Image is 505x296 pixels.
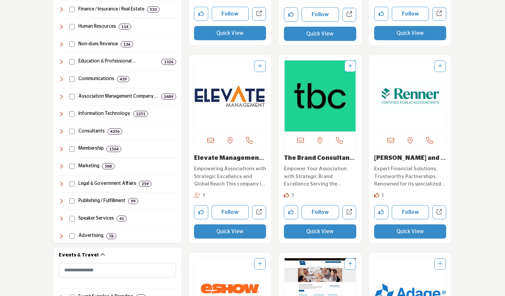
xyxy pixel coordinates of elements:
[69,233,75,239] input: Select Advertising checkbox
[110,129,120,134] b: 4356
[284,60,356,131] a: Open Listing in new tab
[109,147,119,151] b: 1564
[69,146,75,152] input: Select Membership checkbox
[69,216,75,221] input: Select Speaker Services checkbox
[374,165,447,188] p: Expert Financial Solutions, Trustworthy Partnerships. Renowned for its specialized services in th...
[123,42,130,47] b: 136
[212,7,249,21] button: Follow
[78,215,114,222] h4: Speaker Services: Expert speakers, coaching, and leadership development programs, along with spea...
[284,165,356,188] p: Empower Your Association with Strategic Brand Excellence Serving the Association industry, this e...
[131,199,136,203] b: 99
[438,64,442,69] a: Add To List
[161,59,176,65] div: 1326 Results For Education & Professional Development
[374,164,447,188] a: Expert Financial Solutions, Trustworthy Partnerships. Renowned for its specialized services in th...
[252,205,266,219] a: Open elevate-management-company in new tab
[284,155,356,162] h3: The Brand Consultancy
[302,7,339,22] button: Follow
[375,60,446,131] img: Renner and Company CPA PC
[69,24,75,29] input: Select Human Resources checkbox
[432,205,446,219] a: Open renner-and-company-cpa-pc in new tab
[161,94,176,100] div: 2489 Results For Association Management Company (AMC)
[117,216,127,222] div: 41 Results For Speaker Services
[78,163,99,170] h4: Marketing: Strategies and services for audience acquisition, branding, research, and digital and ...
[392,205,429,219] button: Follow
[302,205,339,219] button: Follow
[202,193,206,198] span: 1
[119,216,124,221] b: 41
[69,76,75,82] input: Select Communications checkbox
[147,6,160,13] div: 533 Results For Finance / Insurance / Real Estate
[78,110,130,117] h4: Information Technology: Technology solutions, including software, cybersecurity, cloud computing,...
[284,60,356,131] img: The Brand Consultancy
[59,263,176,277] input: Search Category
[78,232,103,239] h4: Advertising: Agencies, services, and promotional products that help organizations enhance brand v...
[284,164,356,188] a: Empower Your Association with Strategic Brand Excellence Serving the Association industry, this e...
[194,205,208,219] button: Like company
[284,155,355,169] a: The Brand Consultanc...
[121,24,128,29] b: 114
[69,94,75,99] input: Select Association Management Company (AMC) checkbox
[78,23,116,30] h4: Human Resources: Services and solutions for employee management, benefits, recruiting, compliance...
[59,252,98,259] h2: Events & Travel
[121,41,133,47] div: 136 Results For Non-dues Revenue
[136,112,145,116] b: 1251
[194,192,206,200] div: Followers
[348,262,352,266] a: Add To List
[78,41,118,48] h4: Non-dues Revenue: Programs like affinity partnerships, sponsorships, and other revenue-generating...
[133,111,148,117] div: 1251 Results For Information Technology
[117,76,129,82] div: 439 Results For Communications
[194,165,266,188] p: Empowering Associations with Strategic Excellence and Global Reach This company is a leading prov...
[258,262,262,266] a: Add To List
[194,224,266,239] button: Quick View
[194,26,266,40] button: Quick View
[78,6,144,13] h4: Finance / Insurance / Real Estate: Financial management, accounting, insurance, banking, payroll,...
[291,193,294,198] span: 1
[194,155,266,162] h3: Elevate Management Company
[342,8,356,22] a: Open rogers-company-pllc in new tab
[106,146,121,152] div: 1564 Results For Membership
[194,60,266,131] img: Elevate Management Company
[69,59,75,65] input: Select Education & Professional Development checkbox
[78,198,125,204] h4: Publishing / Fulfillment: Solutions for creating, distributing, and managing publications, direct...
[375,60,446,131] a: Open Listing in new tab
[69,181,75,187] input: Select Legal & Government Affairs checkbox
[78,128,105,135] h4: Consultants: Expert guidance across various areas, including technology, marketing, leadership, f...
[374,193,379,198] i: Like
[284,7,298,22] button: Like company
[69,164,75,169] input: Select Marketing checkbox
[69,198,75,204] input: Select Publishing / Fulfillment checkbox
[150,7,157,12] b: 533
[374,205,388,219] button: Like company
[78,145,104,152] h4: Membership: Services and strategies for member engagement, retention, communication, and research...
[119,24,131,30] div: 114 Results For Human Resources
[142,181,149,186] b: 259
[128,198,138,204] div: 99 Results For Publishing / Fulfillment
[374,155,446,169] a: [PERSON_NAME] and Company C...
[348,64,352,69] a: Add To List
[69,7,75,12] input: Select Finance / Insurance / Real Estate checkbox
[252,7,266,21] a: Open naylor-association-solutions in new tab
[78,76,114,82] h4: Communications: Services for messaging, public relations, video production, webinars, and content...
[106,233,116,239] div: 78 Results For Advertising
[69,111,75,117] input: Select Information Technology checkbox
[105,164,112,169] b: 588
[194,155,264,169] a: Elevate Management C...
[438,262,442,266] a: Add To List
[284,224,356,239] button: Quick View
[194,7,208,21] button: Like company
[78,93,159,100] h4: Association Management Company (AMC): Professional management, strategic guidance, and operationa...
[107,128,122,134] div: 4356 Results For Consultants
[392,7,429,21] button: Follow
[120,77,127,81] b: 439
[102,163,115,169] div: 588 Results For Marketing
[284,205,298,219] button: Like company
[164,59,173,64] b: 1326
[284,27,356,41] button: Quick View
[374,224,447,239] button: Quick View
[109,234,114,239] b: 78
[432,7,446,21] a: Open insight-guide in new tab
[258,64,262,69] a: Add To List
[69,42,75,47] input: Select Non-dues Revenue checkbox
[78,58,159,65] h4: Education & Professional Development: Training, certification, career development, and learning s...
[194,164,266,188] a: Empowering Associations with Strategic Excellence and Global Reach This company is a leading prov...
